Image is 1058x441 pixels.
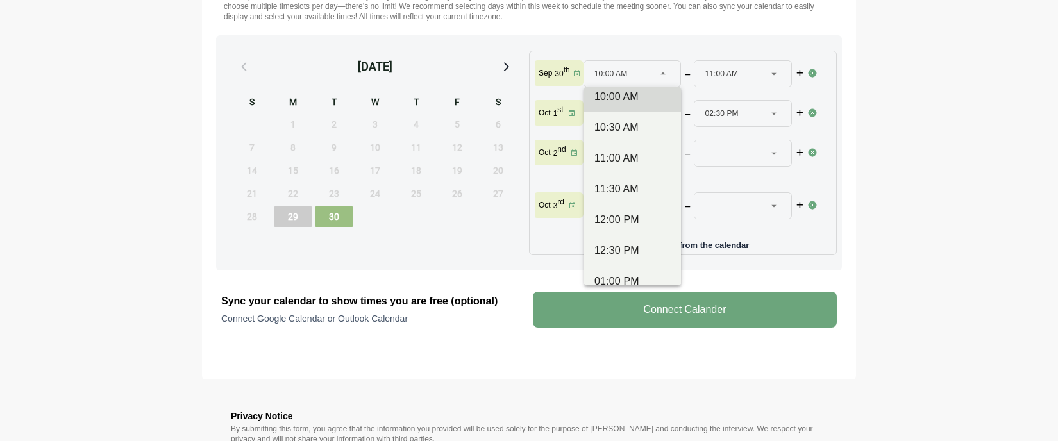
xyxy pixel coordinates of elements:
span: Sunday, September 28, 2025 [233,206,271,227]
span: Tuesday, September 16, 2025 [315,160,353,181]
h2: Sync your calendar to show times you are free (optional) [221,294,525,309]
span: Monday, September 8, 2025 [274,137,312,158]
span: Wednesday, September 10, 2025 [356,137,394,158]
p: Add more days from the calendar [535,236,831,249]
sup: nd [557,145,566,154]
span: Wednesday, September 24, 2025 [356,183,394,204]
span: Friday, September 12, 2025 [438,137,476,158]
div: F [438,95,476,112]
div: [DATE] [358,58,392,76]
p: Oct [539,108,551,118]
span: Wednesday, September 3, 2025 [356,114,394,135]
div: 11:30 AM [594,181,671,197]
span: Sunday, September 14, 2025 [233,160,271,181]
div: W [356,95,394,112]
span: Tuesday, September 9, 2025 [315,137,353,158]
p: Oct [539,147,551,158]
v-button: Connect Calander [533,292,837,328]
div: M [274,95,312,112]
span: Saturday, September 6, 2025 [479,114,517,135]
strong: 3 [553,201,558,210]
span: Wednesday, September 17, 2025 [356,160,394,181]
span: Thursday, September 25, 2025 [397,183,435,204]
sup: th [564,65,570,74]
p: Please select the time slots. [584,223,808,233]
span: Sunday, September 7, 2025 [233,137,271,158]
span: Thursday, September 4, 2025 [397,114,435,135]
span: Tuesday, September 2, 2025 [315,114,353,135]
span: Sunday, September 21, 2025 [233,183,271,204]
span: 10:00 AM [594,61,628,87]
span: Saturday, September 13, 2025 [479,137,517,158]
sup: rd [557,197,564,206]
div: T [315,95,353,112]
h3: Privacy Notice [231,408,827,424]
span: Saturday, September 27, 2025 [479,183,517,204]
div: S [479,95,517,112]
strong: 2 [553,149,558,158]
div: 01:00 PM [594,274,671,289]
div: S [233,95,271,112]
span: Thursday, September 11, 2025 [397,137,435,158]
span: Friday, September 26, 2025 [438,183,476,204]
span: 11:00 AM [705,61,738,87]
p: Please select the time slots. [584,171,808,181]
div: 10:30 AM [594,120,671,135]
span: Friday, September 19, 2025 [438,160,476,181]
p: Oct [539,200,551,210]
span: Monday, September 15, 2025 [274,160,312,181]
div: T [397,95,435,112]
span: Monday, September 29, 2025 [274,206,312,227]
div: 10:00 AM [594,89,671,104]
span: 02:30 PM [705,101,738,126]
div: 12:30 PM [594,243,671,258]
p: Sep [539,68,552,78]
span: Tuesday, September 23, 2025 [315,183,353,204]
sup: st [557,105,563,114]
strong: 1 [553,109,558,118]
span: Monday, September 22, 2025 [274,183,312,204]
p: Connect Google Calendar or Outlook Calendar [221,312,525,325]
span: Friday, September 5, 2025 [438,114,476,135]
strong: 30 [555,69,563,78]
span: Thursday, September 18, 2025 [397,160,435,181]
span: Monday, September 1, 2025 [274,114,312,135]
span: Tuesday, September 30, 2025 [315,206,353,227]
div: 11:00 AM [594,151,671,166]
span: Saturday, September 20, 2025 [479,160,517,181]
div: 12:00 PM [594,212,671,228]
